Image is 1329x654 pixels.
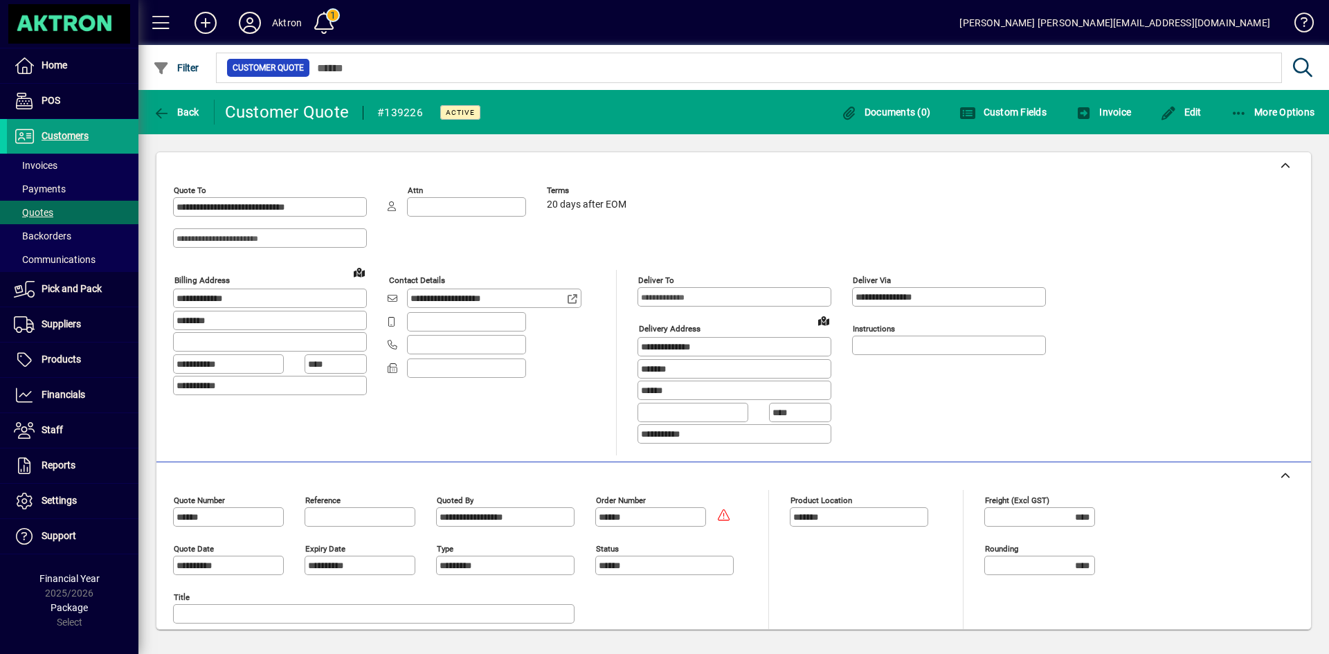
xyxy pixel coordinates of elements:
mat-label: Type [437,543,453,553]
span: Customer Quote [233,61,304,75]
a: View on map [348,261,370,283]
a: Pick and Pack [7,272,138,307]
span: Back [153,107,199,118]
span: Financial Year [39,573,100,584]
mat-label: Expiry date [305,543,345,553]
mat-label: Title [174,592,190,601]
a: Suppliers [7,307,138,342]
span: Filter [153,62,199,73]
span: Suppliers [42,318,81,329]
div: Aktron [272,12,302,34]
span: Invoices [14,160,57,171]
span: Package [51,602,88,613]
app-page-header-button: Back [138,100,215,125]
button: Filter [150,55,203,80]
mat-label: Rounding [985,543,1018,553]
span: Backorders [14,230,71,242]
a: Products [7,343,138,377]
a: Financials [7,378,138,412]
mat-label: Order number [596,495,646,505]
a: Reports [7,448,138,483]
a: Home [7,48,138,83]
mat-label: Status [596,543,619,553]
a: Communications [7,248,138,271]
span: Home [42,60,67,71]
a: Support [7,519,138,554]
div: [PERSON_NAME] [PERSON_NAME][EMAIL_ADDRESS][DOMAIN_NAME] [959,12,1270,34]
span: Active [446,108,475,117]
mat-label: Quote number [174,495,225,505]
span: Settings [42,495,77,506]
span: Support [42,530,76,541]
a: Settings [7,484,138,518]
mat-label: Quote date [174,543,214,553]
a: Payments [7,177,138,201]
div: Customer Quote [225,101,350,123]
span: Products [42,354,81,365]
span: Terms [547,186,630,195]
mat-label: Deliver To [638,275,674,285]
span: Edit [1160,107,1202,118]
span: Communications [14,254,96,265]
button: More Options [1227,100,1319,125]
mat-label: Reference [305,495,341,505]
span: Invoice [1076,107,1131,118]
a: Staff [7,413,138,448]
button: Documents (0) [837,100,934,125]
button: Add [183,10,228,35]
span: 20 days after EOM [547,199,626,210]
span: Reports [42,460,75,471]
button: Back [150,100,203,125]
mat-label: Freight (excl GST) [985,495,1049,505]
mat-label: Quoted by [437,495,473,505]
mat-label: Instructions [853,324,895,334]
span: Customers [42,130,89,141]
button: Edit [1157,100,1205,125]
span: POS [42,95,60,106]
mat-label: Quote To [174,185,206,195]
span: Quotes [14,207,53,218]
span: Custom Fields [959,107,1047,118]
a: Knowledge Base [1284,3,1312,48]
span: Staff [42,424,63,435]
a: POS [7,84,138,118]
span: Documents (0) [840,107,930,118]
button: Invoice [1072,100,1134,125]
button: Custom Fields [956,100,1050,125]
span: Payments [14,183,66,194]
a: Backorders [7,224,138,248]
div: #139226 [377,102,423,124]
mat-label: Attn [408,185,423,195]
span: Pick and Pack [42,283,102,294]
a: Quotes [7,201,138,224]
mat-label: Deliver via [853,275,891,285]
a: View on map [813,309,835,331]
button: Profile [228,10,272,35]
span: Financials [42,389,85,400]
a: Invoices [7,154,138,177]
span: More Options [1231,107,1315,118]
mat-label: Product location [790,495,852,505]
